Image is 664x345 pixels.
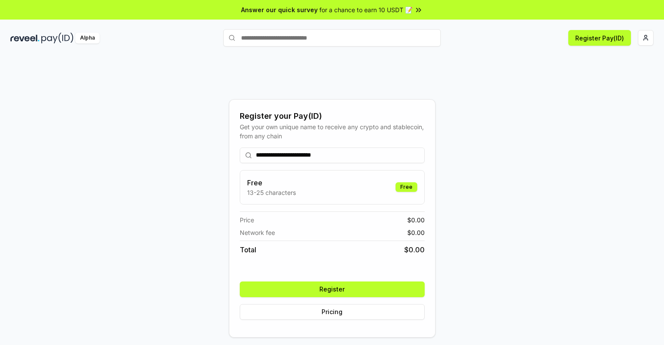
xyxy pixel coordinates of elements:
[407,215,425,224] span: $ 0.00
[240,110,425,122] div: Register your Pay(ID)
[240,122,425,141] div: Get your own unique name to receive any crypto and stablecoin, from any chain
[10,33,40,44] img: reveel_dark
[240,304,425,320] button: Pricing
[241,5,318,14] span: Answer our quick survey
[247,178,296,188] h3: Free
[240,281,425,297] button: Register
[319,5,412,14] span: for a chance to earn 10 USDT 📝
[396,182,417,192] div: Free
[568,30,631,46] button: Register Pay(ID)
[240,215,254,224] span: Price
[404,245,425,255] span: $ 0.00
[247,188,296,197] p: 13-25 characters
[41,33,74,44] img: pay_id
[75,33,100,44] div: Alpha
[240,245,256,255] span: Total
[240,228,275,237] span: Network fee
[407,228,425,237] span: $ 0.00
